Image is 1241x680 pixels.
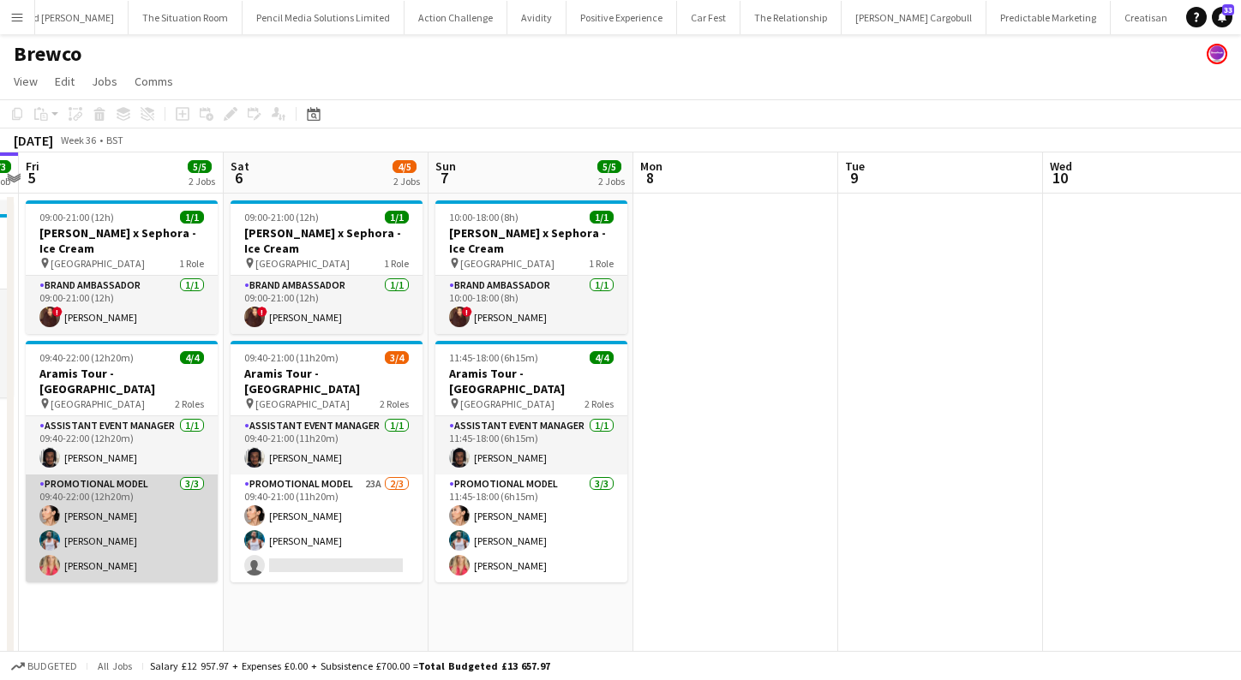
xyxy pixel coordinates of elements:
[449,211,519,224] span: 10:00-18:00 (8h)
[433,168,456,188] span: 7
[405,1,507,34] button: Action Challenge
[39,211,114,224] span: 09:00-21:00 (12h)
[435,276,627,334] app-card-role: Brand Ambassador1/110:00-18:00 (8h)![PERSON_NAME]
[418,659,550,672] span: Total Budgeted £13 657.97
[52,307,63,317] span: !
[94,659,135,672] span: All jobs
[57,134,99,146] span: Week 36
[150,659,550,672] div: Salary £12 957.97 + Expenses £0.00 + Subsistence £700.00 =
[51,397,145,410] span: [GEOGRAPHIC_DATA]
[231,158,249,174] span: Sat
[1222,4,1234,15] span: 33
[384,257,409,270] span: 1 Role
[27,660,77,672] span: Budgeted
[14,41,81,67] h1: Brewco
[39,351,134,364] span: 09:40-22:00 (12h20m)
[590,351,614,364] span: 4/4
[460,257,555,270] span: [GEOGRAPHIC_DATA]
[640,158,662,174] span: Mon
[135,74,173,89] span: Comms
[231,474,423,582] app-card-role: Promotional Model23A2/309:40-21:00 (11h20m)[PERSON_NAME][PERSON_NAME]
[51,257,145,270] span: [GEOGRAPHIC_DATA]
[129,1,243,34] button: The Situation Room
[26,416,218,474] app-card-role: Assistant Event Manager1/109:40-22:00 (12h20m)[PERSON_NAME]
[26,366,218,397] h3: Aramis Tour - [GEOGRAPHIC_DATA]
[435,416,627,474] app-card-role: Assistant Event Manager1/111:45-18:00 (6h15m)[PERSON_NAME]
[26,200,218,334] app-job-card: 09:00-21:00 (12h)1/1[PERSON_NAME] x Sephora - Ice Cream [GEOGRAPHIC_DATA]1 RoleBrand Ambassador1/...
[189,175,215,188] div: 2 Jobs
[255,397,350,410] span: [GEOGRAPHIC_DATA]
[231,200,423,334] app-job-card: 09:00-21:00 (12h)1/1[PERSON_NAME] x Sephora - Ice Cream [GEOGRAPHIC_DATA]1 RoleBrand Ambassador1/...
[128,70,180,92] a: Comms
[842,168,865,188] span: 9
[180,211,204,224] span: 1/1
[26,225,218,256] h3: [PERSON_NAME] x Sephora - Ice Cream
[231,341,423,582] app-job-card: 09:40-21:00 (11h20m)3/4Aramis Tour - [GEOGRAPHIC_DATA] [GEOGRAPHIC_DATA]2 RolesAssistant Event Ma...
[385,211,409,224] span: 1/1
[740,1,842,34] button: The Relationship
[1212,7,1232,27] a: 33
[462,307,472,317] span: !
[585,397,614,410] span: 2 Roles
[244,351,339,364] span: 09:40-21:00 (11h20m)
[638,168,662,188] span: 8
[92,74,117,89] span: Jobs
[175,397,204,410] span: 2 Roles
[26,158,39,174] span: Fri
[26,474,218,582] app-card-role: Promotional Model3/309:40-22:00 (12h20m)[PERSON_NAME][PERSON_NAME][PERSON_NAME]
[23,168,39,188] span: 5
[435,474,627,582] app-card-role: Promotional Model3/311:45-18:00 (6h15m)[PERSON_NAME][PERSON_NAME][PERSON_NAME]
[598,175,625,188] div: 2 Jobs
[677,1,740,34] button: Car Fest
[590,211,614,224] span: 1/1
[460,397,555,410] span: [GEOGRAPHIC_DATA]
[228,168,249,188] span: 6
[393,160,417,173] span: 4/5
[435,341,627,582] app-job-card: 11:45-18:00 (6h15m)4/4Aramis Tour - [GEOGRAPHIC_DATA] [GEOGRAPHIC_DATA]2 RolesAssistant Event Man...
[180,351,204,364] span: 4/4
[243,1,405,34] button: Pencil Media Solutions Limited
[7,70,45,92] a: View
[106,134,123,146] div: BST
[393,175,420,188] div: 2 Jobs
[435,366,627,397] h3: Aramis Tour - [GEOGRAPHIC_DATA]
[55,74,75,89] span: Edit
[507,1,567,34] button: Avidity
[1050,158,1072,174] span: Wed
[9,657,80,676] button: Budgeted
[26,276,218,334] app-card-role: Brand Ambassador1/109:00-21:00 (12h)![PERSON_NAME]
[188,160,212,173] span: 5/5
[14,74,38,89] span: View
[986,1,1111,34] button: Predictable Marketing
[179,257,204,270] span: 1 Role
[26,341,218,582] app-job-card: 09:40-22:00 (12h20m)4/4Aramis Tour - [GEOGRAPHIC_DATA] [GEOGRAPHIC_DATA]2 RolesAssistant Event Ma...
[380,397,409,410] span: 2 Roles
[449,351,538,364] span: 11:45-18:00 (6h15m)
[231,276,423,334] app-card-role: Brand Ambassador1/109:00-21:00 (12h)![PERSON_NAME]
[435,200,627,334] app-job-card: 10:00-18:00 (8h)1/1[PERSON_NAME] x Sephora - Ice Cream [GEOGRAPHIC_DATA]1 RoleBrand Ambassador1/1...
[1111,1,1182,34] button: Creatisan
[255,257,350,270] span: [GEOGRAPHIC_DATA]
[231,225,423,256] h3: [PERSON_NAME] x Sephora - Ice Cream
[845,158,865,174] span: Tue
[244,211,319,224] span: 09:00-21:00 (12h)
[435,225,627,256] h3: [PERSON_NAME] x Sephora - Ice Cream
[48,70,81,92] a: Edit
[842,1,986,34] button: [PERSON_NAME] Cargobull
[567,1,677,34] button: Positive Experience
[385,351,409,364] span: 3/4
[1047,168,1072,188] span: 10
[597,160,621,173] span: 5/5
[14,132,53,149] div: [DATE]
[1207,44,1227,64] app-user-avatar: Sophie Barnes
[435,158,456,174] span: Sun
[231,366,423,397] h3: Aramis Tour - [GEOGRAPHIC_DATA]
[85,70,124,92] a: Jobs
[231,416,423,474] app-card-role: Assistant Event Manager1/109:40-21:00 (11h20m)[PERSON_NAME]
